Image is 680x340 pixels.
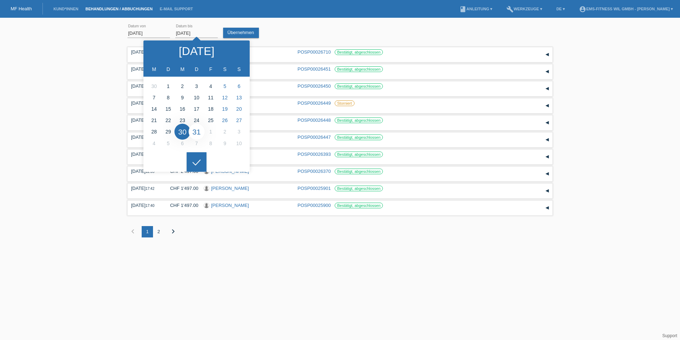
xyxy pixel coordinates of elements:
[131,152,159,157] div: [DATE]
[11,6,32,11] a: MF Health
[165,186,198,191] div: CHF 1'497.00
[579,6,586,13] i: account_circle
[335,66,383,72] label: Bestätigt, abgeschlossen
[156,7,197,11] a: E-Mail Support
[131,66,159,72] div: [DATE]
[503,7,546,11] a: buildWerkzeuge ▾
[142,226,153,237] div: 1
[153,226,164,237] div: 2
[146,170,154,174] span: 12:35
[146,187,154,191] span: 17:42
[542,66,552,77] div: auf-/zuklappen
[335,203,383,208] label: Bestätigt, abgeschlossen
[542,49,552,60] div: auf-/zuklappen
[146,204,154,208] span: 17:40
[297,117,331,123] a: POSP00026448
[542,186,552,196] div: auf-/zuklappen
[542,100,552,111] div: auf-/zuklappen
[297,152,331,157] a: POSP00026393
[335,186,383,191] label: Bestätigt, abgeschlossen
[131,203,159,208] div: [DATE]
[297,66,331,72] a: POSP00026451
[335,83,383,89] label: Bestätigt, abgeschlossen
[297,203,331,208] a: POSP00025900
[131,117,159,123] div: [DATE]
[211,203,249,208] a: [PERSON_NAME]
[542,203,552,213] div: auf-/zuklappen
[50,7,82,11] a: Kund*innen
[169,227,177,236] i: chevron_right
[223,28,259,38] a: Übernehmen
[542,152,552,162] div: auf-/zuklappen
[335,117,383,123] label: Bestätigt, abgeschlossen
[297,100,331,106] a: POSP00026449
[335,135,383,140] label: Bestätigt, abgeschlossen
[542,135,552,145] div: auf-/zuklappen
[165,203,198,208] div: CHF 1'497.00
[456,7,496,11] a: bookAnleitung ▾
[131,169,159,174] div: [DATE]
[576,7,676,11] a: account_circleEMS-Fitness Wil GmbH - [PERSON_NAME] ▾
[335,169,383,174] label: Bestätigt, abgeschlossen
[542,117,552,128] div: auf-/zuklappen
[459,6,466,13] i: book
[335,152,383,157] label: Bestätigt, abgeschlossen
[542,169,552,179] div: auf-/zuklappen
[297,49,331,55] a: POSP00026710
[131,135,159,140] div: [DATE]
[297,83,331,89] a: POSP00026450
[211,186,249,191] a: [PERSON_NAME]
[82,7,156,11] a: Behandlungen / Abbuchungen
[129,227,137,236] i: chevron_left
[297,135,331,140] a: POSP00026447
[297,169,331,174] a: POSP00026370
[131,49,159,55] div: [DATE]
[335,100,355,106] label: Storniert
[506,6,514,13] i: build
[131,186,159,191] div: [DATE]
[179,45,215,57] div: [DATE]
[335,49,383,55] label: Bestätigt, abgeschlossen
[297,186,331,191] a: POSP00025901
[542,83,552,94] div: auf-/zuklappen
[131,100,159,106] div: [DATE]
[662,333,677,338] a: Support
[131,83,159,89] div: [DATE]
[553,7,568,11] a: DE ▾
